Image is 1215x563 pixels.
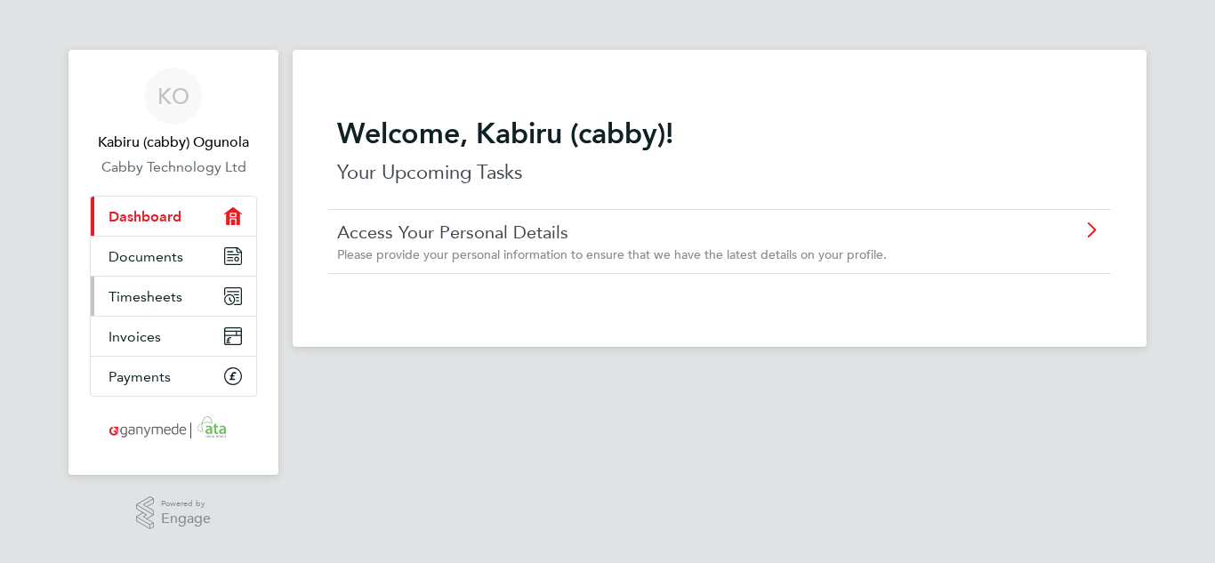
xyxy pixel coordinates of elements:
span: Invoices [109,328,161,345]
span: Timesheets [109,288,182,305]
h2: Welcome, Kabiru (cabby)! [337,116,1102,151]
a: Documents [91,237,256,276]
a: Invoices [91,317,256,356]
span: Please provide your personal information to ensure that we have the latest details on your profile. [337,246,887,262]
a: KOKabiru (cabby) Ogunola [90,68,257,153]
span: KO [157,84,189,108]
span: Payments [109,368,171,385]
img: ganymedesolutions-logo-retina.png [104,414,244,443]
span: Engage [161,511,211,527]
nav: Main navigation [68,50,278,475]
a: Go to home page [90,414,257,443]
span: Powered by [161,496,211,511]
p: Your Upcoming Tasks [337,158,1102,187]
a: Timesheets [91,277,256,316]
a: Cabby Technology Ltd [90,157,257,178]
span: Kabiru (cabby) Ogunola [90,132,257,153]
a: Powered byEngage [136,496,212,530]
a: Payments [91,357,256,396]
a: Dashboard [91,197,256,236]
span: Documents [109,248,183,265]
a: Access Your Personal Details [337,221,1002,244]
span: Dashboard [109,208,181,225]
